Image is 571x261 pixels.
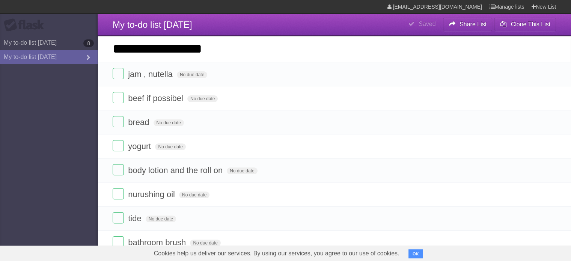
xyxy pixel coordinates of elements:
[460,21,487,27] b: Share List
[113,116,124,127] label: Done
[128,190,177,199] span: nurushing oil
[113,140,124,151] label: Done
[113,188,124,199] label: Done
[4,18,49,32] div: Flask
[155,143,185,150] span: No due date
[128,214,143,223] span: tide
[443,18,493,31] button: Share List
[128,166,224,175] span: body lotion and the roll on
[146,216,176,222] span: No due date
[179,192,209,198] span: No due date
[113,164,124,175] label: Done
[128,94,185,103] span: beef if possibel
[494,18,556,31] button: Clone This List
[128,118,151,127] span: bread
[113,68,124,79] label: Done
[128,69,175,79] span: jam , nutella
[146,246,407,261] span: Cookies help us deliver our services. By using our services, you agree to our use of cookies.
[128,142,153,151] span: yogurt
[190,240,220,246] span: No due date
[227,167,257,174] span: No due date
[113,212,124,223] label: Done
[128,238,188,247] span: bathroom brush
[83,39,94,47] b: 8
[113,92,124,103] label: Done
[113,236,124,247] label: Done
[154,119,184,126] span: No due date
[177,71,207,78] span: No due date
[187,95,218,102] span: No due date
[419,21,435,27] b: Saved
[408,249,423,258] button: OK
[113,20,192,30] span: My to-do list [DATE]
[511,21,550,27] b: Clone This List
